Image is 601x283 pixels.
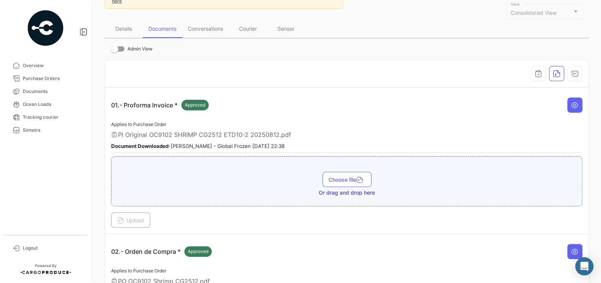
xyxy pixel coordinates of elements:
[6,124,85,137] a: Sensors
[27,9,65,47] img: powered-by.png
[188,248,208,255] span: Approved
[111,268,166,274] span: Applies to Purchase Order
[115,25,132,32] div: Details
[188,25,223,32] div: Conversations
[6,111,85,124] a: Tracking courier
[6,72,85,85] a: Purchase Orders
[23,101,82,108] span: Ocean Loads
[239,25,257,32] div: Courier
[23,88,82,95] span: Documents
[23,114,82,121] span: Tracking courier
[323,172,371,187] button: Choose file
[118,131,291,138] span: PI Original OC9102 SHRIMP CG2512 ETD10-2 20250812.pdf
[23,62,82,69] span: Overview
[111,212,150,228] button: Upload
[148,25,176,32] div: Documents
[111,246,212,257] p: 02.- Orden de Compra *
[6,98,85,111] a: Ocean Loads
[111,143,285,149] small: - [PERSON_NAME] - Global Frozen [DATE] 22:38
[23,75,82,82] span: Purchase Orders
[329,176,365,183] span: Choose file
[575,257,593,275] div: Abrir Intercom Messenger
[117,217,144,223] span: Upload
[23,245,82,252] span: Logout
[127,44,153,53] span: Admin View
[111,121,166,127] span: Applies to Purchase Order
[6,85,85,98] a: Documents
[511,9,557,16] span: Consolidated View
[6,59,85,72] a: Overview
[185,102,205,108] span: Approved
[277,25,294,32] div: Sensor
[319,189,375,197] span: Or drag and drop here
[111,143,168,149] b: Document Downloaded
[23,127,82,134] span: Sensors
[111,100,209,110] p: 01.- Proforma Invoice *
